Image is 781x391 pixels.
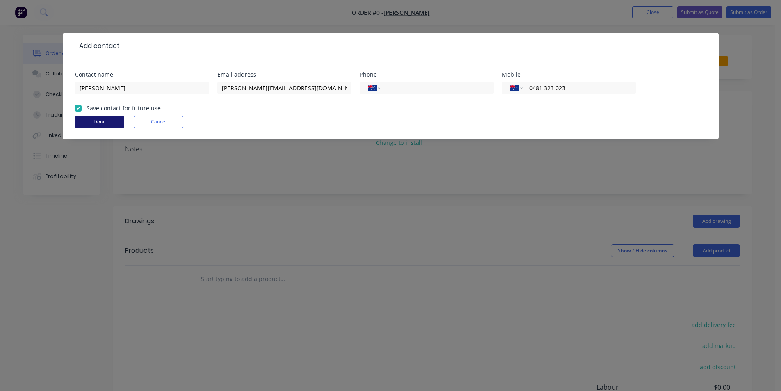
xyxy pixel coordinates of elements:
div: Add contact [75,41,120,51]
div: Phone [360,72,494,78]
button: Done [75,116,124,128]
div: Mobile [502,72,636,78]
button: Cancel [134,116,183,128]
div: Email address [217,72,351,78]
label: Save contact for future use [87,104,161,112]
div: Contact name [75,72,209,78]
